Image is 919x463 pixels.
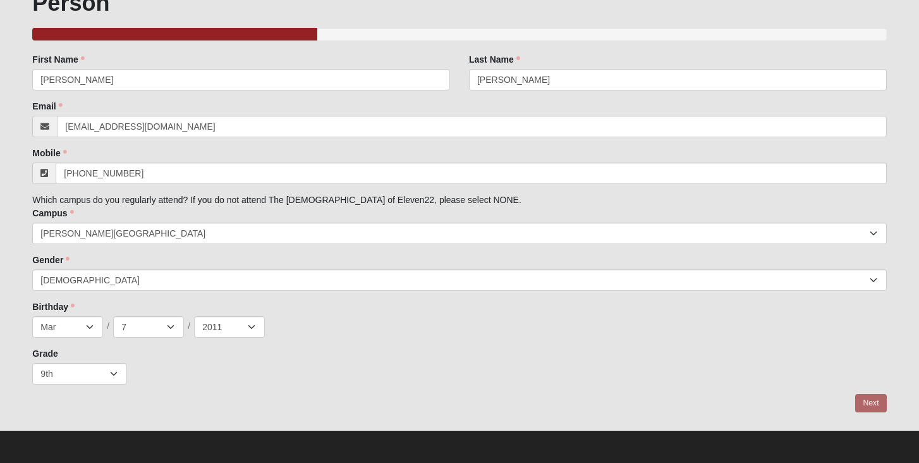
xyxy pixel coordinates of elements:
[32,53,886,385] div: Which campus do you regularly attend? If you do not attend The [DEMOGRAPHIC_DATA] of Eleven22, pl...
[32,147,66,159] label: Mobile
[32,100,62,113] label: Email
[107,319,109,333] span: /
[32,254,70,266] label: Gender
[32,300,75,313] label: Birthday
[32,347,58,360] label: Grade
[469,53,520,66] label: Last Name
[32,53,84,66] label: First Name
[32,207,73,219] label: Campus
[188,319,190,333] span: /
